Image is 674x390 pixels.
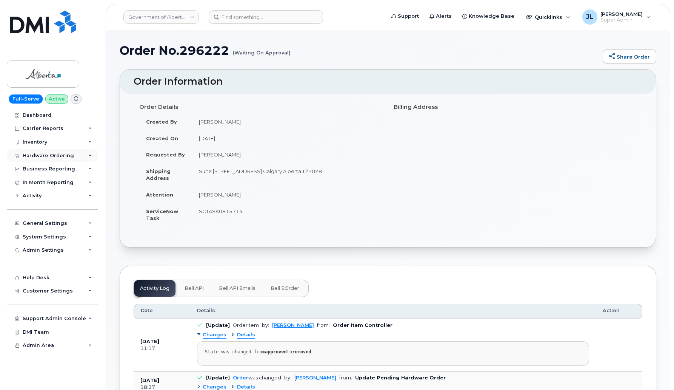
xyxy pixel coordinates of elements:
span: Bell eOrder [271,285,299,291]
td: [PERSON_NAME] [192,186,382,203]
span: from: [339,375,352,381]
span: Bell API Emails [219,285,255,291]
strong: Shipping Address [146,168,171,181]
span: by: [284,375,291,381]
b: [DATE] [140,378,159,383]
b: [Update] [206,322,230,328]
b: Order Item Controller [333,322,392,328]
span: Details [237,331,255,339]
strong: ServiceNow Task [146,208,178,221]
a: Share Order [603,49,656,64]
strong: approved [265,349,287,354]
h2: Order Information [134,76,642,87]
a: [PERSON_NAME] [272,322,314,328]
strong: Attention [146,192,173,198]
strong: Created By [146,119,177,125]
th: Action [596,304,642,319]
span: by: [262,322,269,328]
b: [DATE] [140,339,159,344]
h4: Order Details [139,104,382,110]
span: from: [317,322,330,328]
strong: removed [292,349,311,354]
strong: Requested By [146,152,185,158]
td: Suite [STREET_ADDRESS] Calgary Alberta T2P0Y8 [192,163,382,186]
span: Bell API [185,285,204,291]
td: SCTASK0815714 [192,203,382,226]
div: 11:17 [140,345,183,352]
small: (Waiting On Approval) [233,44,291,56]
span: Date [141,307,153,314]
b: Update Pending Hardware Order [355,375,446,381]
div: was changed [233,375,281,381]
h4: Billing Address [394,104,637,110]
span: Changes [203,331,226,339]
div: OrderItem [233,322,259,328]
a: Order [233,375,248,381]
td: [PERSON_NAME] [192,146,382,163]
h1: Order No.296222 [120,44,599,57]
td: [PERSON_NAME] [192,113,382,130]
b: [Update] [206,375,230,381]
span: Details [197,307,215,314]
a: [PERSON_NAME] [294,375,336,381]
td: [DATE] [192,130,382,147]
div: State was changed from to [205,349,581,355]
strong: Created On [146,135,178,141]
